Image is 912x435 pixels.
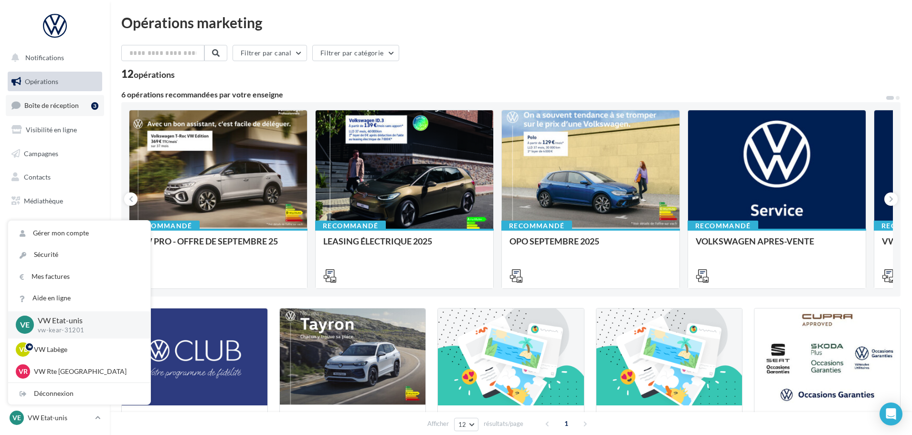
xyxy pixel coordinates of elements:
[6,191,104,211] a: Médiathèque
[24,173,51,181] span: Contacts
[28,413,91,423] p: VW Etat-unis
[315,221,386,231] div: Recommandé
[6,48,100,68] button: Notifications
[454,418,478,431] button: 12
[26,126,77,134] span: Visibilité en ligne
[8,244,150,265] a: Sécurité
[6,120,104,140] a: Visibilité en ligne
[6,95,104,116] a: Boîte de réception3
[484,419,523,428] span: résultats/page
[427,419,449,428] span: Afficher
[121,69,175,79] div: 12
[134,70,175,79] div: opérations
[34,345,139,354] p: VW Labège
[880,403,902,425] div: Open Intercom Messenger
[8,266,150,287] a: Mes factures
[91,102,98,110] div: 3
[20,319,30,330] span: VE
[24,197,63,205] span: Médiathèque
[312,45,399,61] button: Filtrer par catégorie
[38,315,135,326] p: VW Etat-unis
[12,413,21,423] span: VE
[688,221,758,231] div: Recommandé
[8,287,150,309] a: Aide en ligne
[8,409,102,427] a: VE VW Etat-unis
[8,383,150,404] div: Déconnexion
[121,91,885,98] div: 6 opérations recommandées par votre enseigne
[6,270,104,298] a: Campagnes DataOnDemand
[129,221,200,231] div: Recommandé
[19,367,28,376] span: VR
[501,221,572,231] div: Recommandé
[6,72,104,92] a: Opérations
[696,236,858,255] div: VOLKSWAGEN APRES-VENTE
[121,15,901,30] div: Opérations marketing
[323,236,486,255] div: LEASING ÉLECTRIQUE 2025
[25,77,58,85] span: Opérations
[6,167,104,187] a: Contacts
[458,421,467,428] span: 12
[8,223,150,244] a: Gérer mon compte
[24,101,79,109] span: Boîte de réception
[38,326,135,335] p: vw-kear-31201
[6,215,104,235] a: Calendrier
[509,236,672,255] div: OPO SEPTEMBRE 2025
[6,238,104,266] a: PLV et print personnalisable
[25,53,64,62] span: Notifications
[19,345,27,354] span: VL
[34,367,139,376] p: VW Rte [GEOGRAPHIC_DATA]
[559,416,574,431] span: 1
[6,144,104,164] a: Campagnes
[233,45,307,61] button: Filtrer par canal
[137,236,299,255] div: VW PRO - OFFRE DE SEPTEMBRE 25
[24,149,58,157] span: Campagnes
